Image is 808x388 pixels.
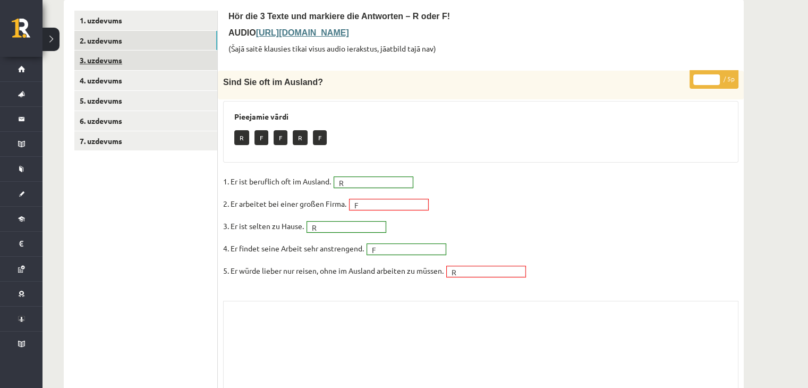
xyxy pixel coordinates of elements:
[74,111,217,131] a: 6. uzdevums
[274,130,287,145] p: F
[223,263,444,279] p: 5. Er würde lieber nur reisen, ohne im Ausland arbeiten zu müssen.
[334,177,413,188] a: R
[223,218,304,234] p: 3. Er ist selten zu Hause.
[223,78,323,87] span: Sind Sie oft im Ausland?
[228,44,733,54] p: (Šajā saitē klausies tikai visus audio ierakstus, jāatbild tajā nav)
[312,222,371,233] span: R
[223,196,346,212] p: 2. Er arbeitet bei einer großen Firma.
[234,112,727,121] h3: Pieejamie vārdi
[12,19,42,45] a: Rīgas 1. Tālmācības vidusskola
[313,130,327,145] p: F
[350,199,428,210] a: F
[223,173,331,189] p: 1. Er ist beruflich oft im Ausland.
[372,244,431,255] span: F
[234,130,249,145] p: R
[367,244,446,255] a: F
[256,28,349,37] a: [URL][DOMAIN_NAME]
[339,178,398,188] span: R
[74,71,217,90] a: 4. uzdevums
[74,11,217,30] a: 1. uzdevums
[293,130,308,145] p: R
[74,31,217,50] a: 2. uzdevums
[452,267,511,277] span: R
[307,222,386,232] a: R
[690,70,738,89] p: / 5p
[254,130,268,145] p: F
[74,91,217,111] a: 5. uzdevums
[354,200,414,210] span: F
[74,131,217,151] a: 7. uzdevums
[228,12,450,21] span: Hör die 3 Texte und markiere die Antworten – R oder F!
[223,240,364,256] p: 4. Er findet seine Arbeit sehr anstrengend.
[447,266,525,277] a: R
[74,50,217,70] a: 3. uzdevums
[228,28,256,37] span: AUDIO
